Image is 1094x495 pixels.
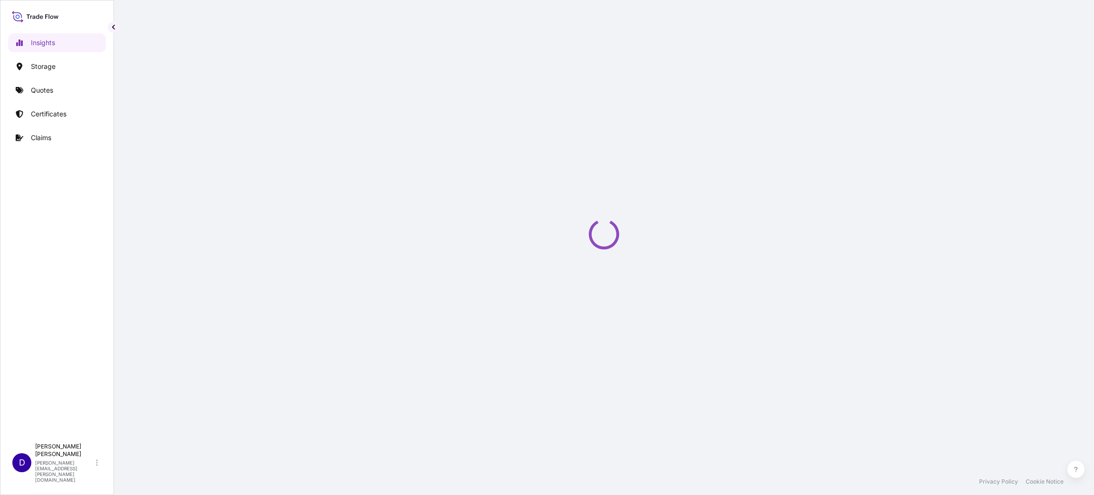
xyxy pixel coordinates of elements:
[31,38,55,48] p: Insights
[979,478,1018,485] a: Privacy Policy
[31,62,56,71] p: Storage
[8,128,106,147] a: Claims
[8,81,106,100] a: Quotes
[8,105,106,124] a: Certificates
[35,443,94,458] p: [PERSON_NAME] [PERSON_NAME]
[8,57,106,76] a: Storage
[8,33,106,52] a: Insights
[35,460,94,483] p: [PERSON_NAME][EMAIL_ADDRESS][PERSON_NAME][DOMAIN_NAME]
[31,86,53,95] p: Quotes
[31,109,66,119] p: Certificates
[31,133,51,143] p: Claims
[1026,478,1064,485] a: Cookie Notice
[19,458,25,467] span: D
